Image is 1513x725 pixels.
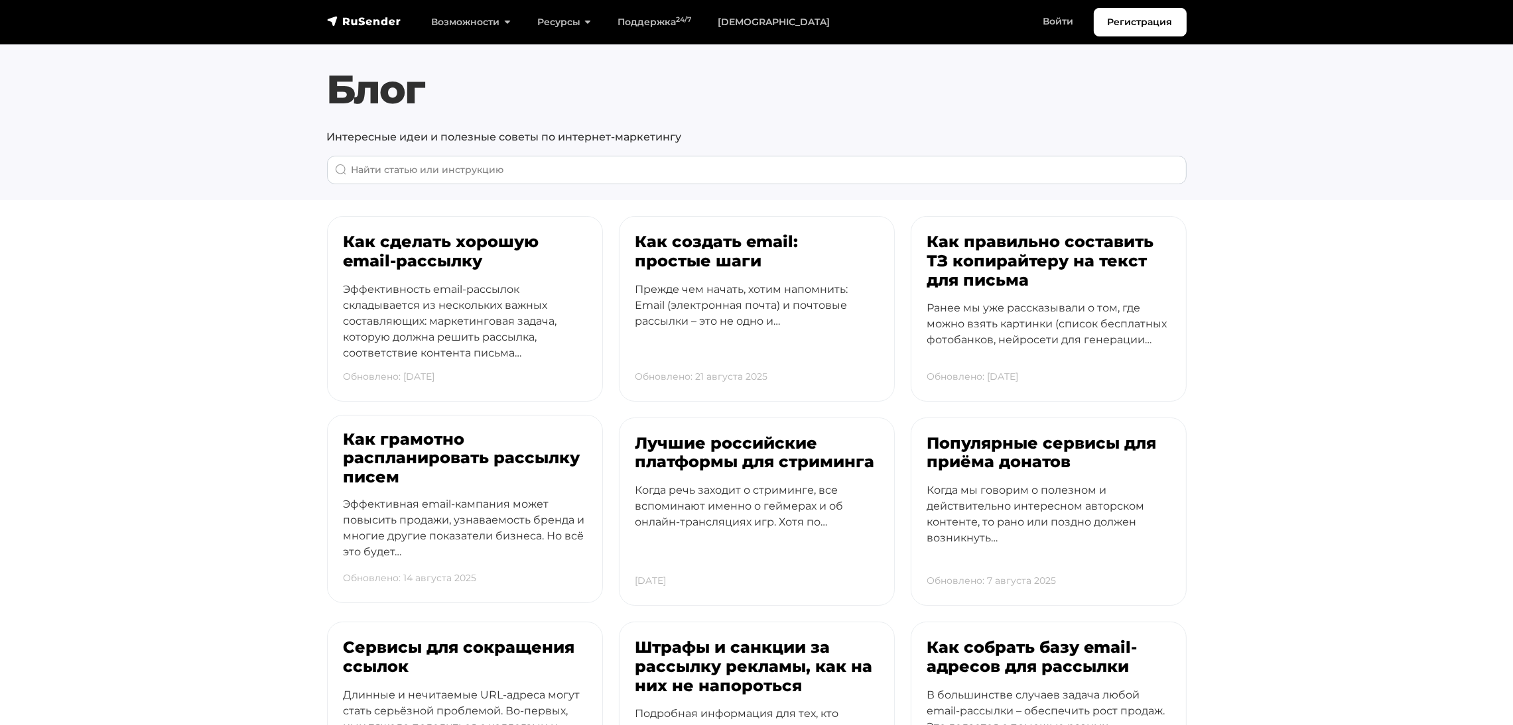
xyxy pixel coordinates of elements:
p: Эффективная email-кампания может повысить продажи, узнаваемость бренда и многие другие показатели... [344,496,586,584]
h3: Как грамотно распланировать рассылку писем [344,430,586,487]
input: When autocomplete results are available use up and down arrows to review and enter to go to the d... [327,156,1187,184]
img: RuSender [327,15,401,28]
h3: Сервисы для сокращения ссылок [344,638,586,677]
a: Как сделать хорошую email-рассылку Эффективность email-рассылок складывается из нескольких важных... [327,216,603,402]
h3: Как правильно составить ТЗ копирайтеру на текст для письма [927,233,1170,290]
p: Когда речь заходит о стриминге, все вспоминают именно о геймерах и об онлайн-трансляциях игр. Хот... [635,482,878,554]
a: Возможности [419,9,524,36]
h3: Популярные сервисы для приёма донатов [927,434,1170,473]
h1: Блог [327,66,1187,113]
p: Прежде чем начать, хотим напомнить: Email (электронная почта) и почтовые рассылки – это не одно и… [635,282,878,353]
a: Популярные сервисы для приёма донатов Когда мы говорим о полезном и действительно интересном авто... [911,418,1187,606]
p: Обновлено: 7 августа 2025 [927,567,1057,594]
p: Ранее мы уже рассказывали о том, где можно взять картинки (список бесплатных фотобанков, нейросет... [927,300,1170,372]
a: Поддержка24/7 [604,9,704,36]
a: Войти [1030,8,1087,35]
h3: Как сделать хорошую email-рассылку [344,233,586,271]
p: Обновлено: [DATE] [927,363,1019,390]
a: Как правильно составить ТЗ копирайтеру на текст для письма Ранее мы уже рассказывали о том, где м... [911,216,1187,402]
h3: Как создать email: простые шаги [635,233,878,271]
sup: 24/7 [676,15,691,24]
h3: Штрафы и санкции за рассылку рекламы, как на них не напороться [635,638,878,695]
a: Регистрация [1094,8,1187,36]
a: Как грамотно распланировать рассылку писем Эффективная email-кампания может повысить продажи, узн... [327,415,603,603]
img: Поиск [335,164,347,176]
h3: Лучшие российские платформы для стриминга [635,434,878,473]
p: Обновлено: [DATE] [344,363,435,390]
p: Когда мы говорим о полезном и действительно интересном авторском контенте, то рано или поздно дол... [927,482,1170,570]
a: [DEMOGRAPHIC_DATA] [704,9,843,36]
p: Обновлено: 14 августа 2025 [344,565,477,592]
p: Интересные идеи и полезные советы по интернет-маркетингу [327,129,1187,145]
a: Как создать email: простые шаги Прежде чем начать, хотим напомнить: Email (электронная почта) и п... [619,216,895,402]
p: [DATE] [635,567,667,594]
p: Эффективность email-рассылок складывается из нескольких важных составляющих: маркетинговая задача... [344,282,586,385]
a: Ресурсы [524,9,604,36]
p: Обновлено: 21 августа 2025 [635,363,768,390]
a: Лучшие российские платформы для стриминга Когда речь заходит о стриминге, все вспоминают именно о... [619,418,895,606]
h3: Как собрать базу email-адресов для рассылки [927,638,1170,677]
